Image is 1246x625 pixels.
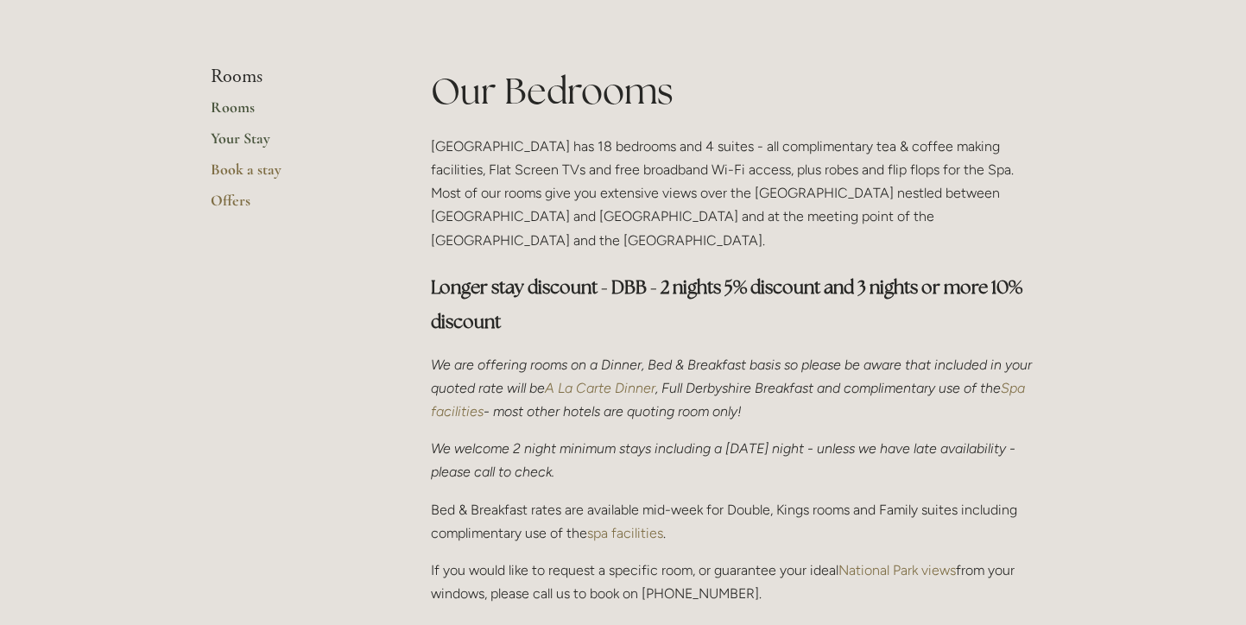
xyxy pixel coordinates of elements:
a: Offers [211,191,376,222]
em: - most other hotels are quoting room only! [484,403,742,420]
a: Rooms [211,98,376,129]
a: Book a stay [211,160,376,191]
p: If you would like to request a specific room, or guarantee your ideal from your windows, please c... [431,559,1036,605]
em: We are offering rooms on a Dinner, Bed & Breakfast basis so please be aware that included in your... [431,357,1035,396]
a: spa facilities [587,525,663,541]
em: We welcome 2 night minimum stays including a [DATE] night - unless we have late availability - pl... [431,440,1019,480]
p: Bed & Breakfast rates are available mid-week for Double, Kings rooms and Family suites including ... [431,498,1036,545]
a: Your Stay [211,129,376,160]
p: [GEOGRAPHIC_DATA] has 18 bedrooms and 4 suites - all complimentary tea & coffee making facilities... [431,135,1036,252]
h1: Our Bedrooms [431,66,1036,117]
em: , Full Derbyshire Breakfast and complimentary use of the [655,380,1001,396]
a: National Park views [838,562,956,578]
a: A La Carte Dinner [545,380,655,396]
strong: Longer stay discount - DBB - 2 nights 5% discount and 3 nights or more 10% discount [431,275,1026,333]
li: Rooms [211,66,376,88]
